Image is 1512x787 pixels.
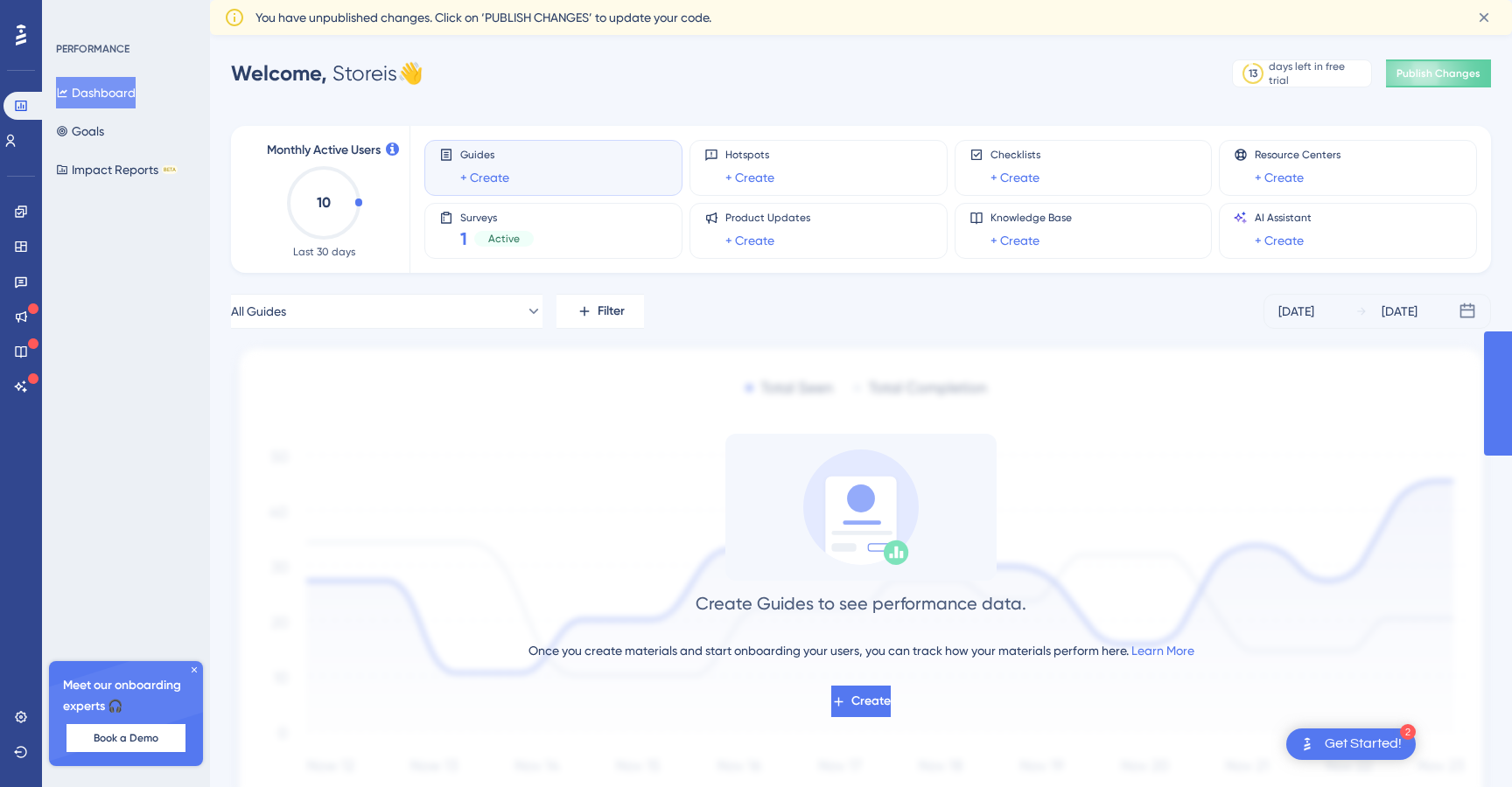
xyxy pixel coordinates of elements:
[460,148,509,162] span: Guides
[1438,718,1491,770] iframe: UserGuiding AI Assistant Launcher
[56,42,129,56] div: PERFORMANCE
[1249,66,1257,80] div: 13
[317,194,331,211] text: 10
[725,148,774,162] span: Hotspots
[1396,66,1480,80] span: Publish Changes
[1255,211,1312,225] span: AI Assistant
[460,211,534,223] span: Surveys
[162,165,178,174] div: BETA
[1400,724,1416,740] div: 2
[56,154,178,185] button: Impact ReportsBETA
[460,226,467,251] span: 1
[990,211,1072,225] span: Knowledge Base
[990,230,1039,251] a: + Create
[255,7,711,28] span: You have unpublished changes. Click on ‘PUBLISH CHANGES’ to update your code.
[1297,734,1318,755] img: launcher-image-alternative-text
[56,77,136,108] button: Dashboard
[488,232,520,246] span: Active
[990,167,1039,188] a: + Create
[231,59,423,87] div: Storeis 👋
[851,691,891,712] span: Create
[231,301,286,322] span: All Guides
[63,675,189,717] span: Meet our onboarding experts 🎧
[94,731,158,745] span: Book a Demo
[231,60,327,86] span: Welcome,
[725,167,774,188] a: + Create
[460,167,509,188] a: + Create
[1255,148,1340,162] span: Resource Centers
[66,724,185,752] button: Book a Demo
[556,294,644,329] button: Filter
[528,640,1194,661] div: Once you create materials and start onboarding your users, you can track how your materials perfo...
[1286,728,1416,760] div: Open Get Started! checklist, remaining modules: 2
[1131,644,1194,658] a: Learn More
[990,148,1040,162] span: Checklists
[231,294,542,329] button: All Guides
[831,686,891,717] button: Create
[1255,167,1304,188] a: + Create
[293,245,355,259] span: Last 30 days
[1255,230,1304,251] a: + Create
[1278,301,1314,322] div: [DATE]
[267,140,381,161] span: Monthly Active Users
[1269,59,1366,87] div: days left in free trial
[1325,735,1402,754] div: Get Started!
[1386,59,1491,87] button: Publish Changes
[725,230,774,251] a: + Create
[725,211,810,225] span: Product Updates
[696,591,1026,616] div: Create Guides to see performance data.
[598,301,625,322] span: Filter
[56,115,104,147] button: Goals
[1382,301,1417,322] div: [DATE]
